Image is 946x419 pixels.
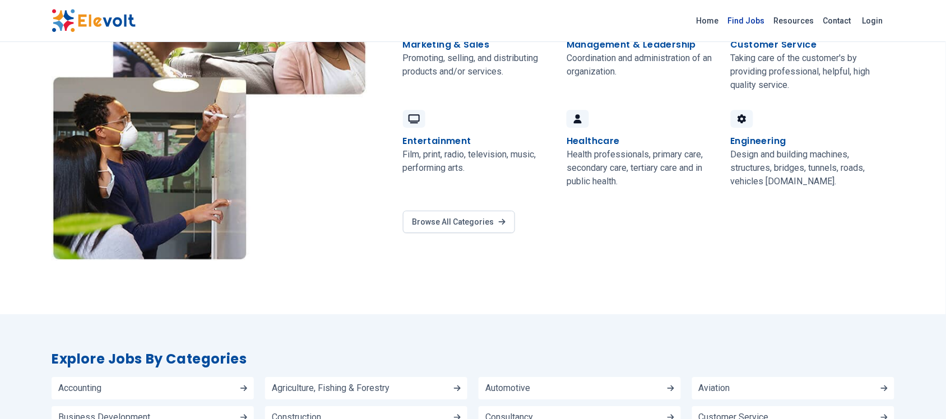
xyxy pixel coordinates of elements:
[396,101,560,197] a: EntertainmentFilm, print, radio, television, music, performing arts.
[724,4,888,101] a: Customer ServiceTaking care of the customer's by providing professional, helpful, high quality se...
[731,134,786,148] h4: Engineering
[403,38,490,52] h4: Marketing & Sales
[567,148,717,188] p: Health professionals, primary care, secondary care, tertiary care and in public health.
[403,52,553,78] p: Promoting, selling, and distributing products and/or services.
[724,101,888,197] a: EngineeringDesign and building machines, structures, bridges, tunnels, roads, vehicles [DOMAIN_NA...
[856,10,890,32] a: Login
[819,12,856,30] a: Contact
[52,350,894,368] h2: Explore Jobs By Categories
[485,384,530,393] span: Automotive
[479,377,681,399] a: Automotive
[265,377,467,399] a: Agriculture, Fishing & Forestry
[692,377,894,399] a: Aviation
[567,134,620,148] h4: Healthcare
[272,384,389,393] span: Agriculture, Fishing & Forestry
[699,384,730,393] span: Aviation
[567,38,696,52] h4: Management & Leadership
[403,148,553,175] p: Film, print, radio, television, music, performing arts.
[731,38,817,52] h4: Customer Service
[724,12,769,30] a: Find Jobs
[52,377,254,399] a: Accounting
[58,384,101,393] span: Accounting
[403,134,471,148] h4: Entertainment
[731,148,881,188] p: Design and building machines, structures, bridges, tunnels, roads, vehicles [DOMAIN_NAME].
[52,9,136,32] img: Elevolt
[567,52,717,78] p: Coordination and administration of an organization.
[403,211,515,233] a: Browse All Categories
[890,365,946,419] iframe: Chat Widget
[731,52,881,92] p: Taking care of the customer's by providing professional, helpful, high quality service.
[560,4,724,101] a: Management & LeadershipCoordination and administration of an organization.
[692,12,724,30] a: Home
[560,101,724,197] a: HealthcareHealth professionals, primary care, secondary care, tertiary care and in public health.
[769,12,819,30] a: Resources
[396,4,560,101] a: Marketing & SalesPromoting, selling, and distributing products and/or services.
